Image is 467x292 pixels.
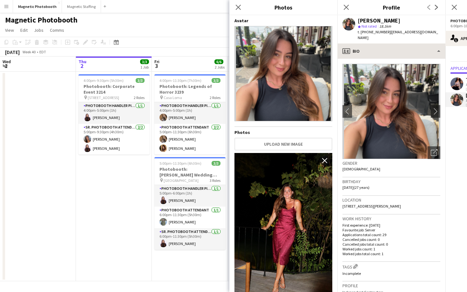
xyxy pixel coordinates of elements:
div: EDT [39,50,46,54]
span: View [5,27,14,33]
span: 3/3 [140,59,149,64]
app-job-card: 4:00pm-9:30pm (5h30m)3/3Photobooth: Corporate Event 3214 [STREET_ADDRESS]2 RolesPhotobooth Handle... [78,74,150,155]
span: 18.1km [378,24,392,29]
a: View [3,26,17,34]
div: Open photos pop-in [428,146,440,159]
span: 3/3 [212,78,220,83]
div: 2 Jobs [215,65,225,70]
button: Magnetic Photobooth [13,0,62,13]
app-card-role: Sr. Photobooth Attendant2/25:00pm-9:30pm (4h30m)[PERSON_NAME][PERSON_NAME] [78,124,150,155]
p: Worked jobs count: 1 [342,247,440,251]
div: [PERSON_NAME] [358,18,400,23]
span: Not rated [362,24,377,29]
a: Comms [47,26,67,34]
app-card-role: Photobooth Attendant2/25:00pm-11:30pm (6h30m)[PERSON_NAME][PERSON_NAME] [154,124,226,155]
span: Fri [154,59,159,64]
h3: Birthday [342,179,440,184]
app-card-role: Sr. Photobooth Attendant1/16:00pm-11:30pm (5h30m)[PERSON_NAME] [154,228,226,250]
img: Crew avatar [234,26,332,121]
app-card-role: Photobooth Handler Pick-Up/Drop-Off1/14:00pm-5:00pm (1h)[PERSON_NAME] [154,102,226,124]
span: [STREET_ADDRESS] [88,95,119,100]
app-card-role: Photobooth Attendant1/16:00pm-11:30pm (5h30m)[PERSON_NAME] [154,207,226,228]
div: [DATE] [5,49,20,55]
h3: Photobooth: Legends of Horror 3239 [154,83,226,95]
span: 3 [153,62,159,70]
span: 3 Roles [210,178,220,183]
a: Edit [18,26,30,34]
p: Applications total count: 29 [342,232,440,237]
span: Comms [50,27,64,33]
p: Favourite job: Server [342,228,440,232]
app-job-card: 5:00pm-11:30pm (6h30m)3/3Photobooth: [PERSON_NAME] Wedding 2721 [GEOGRAPHIC_DATA]3 RolesPhotoboot... [154,157,226,250]
h1: Magnetic Photobooth [5,15,78,25]
span: 3/3 [212,161,220,166]
h3: Tags [342,263,440,270]
div: 1 Job [140,65,149,70]
span: 4:00pm-9:30pm (5h30m) [84,78,124,83]
h3: Photobooth: [PERSON_NAME] Wedding 2721 [154,166,226,178]
a: Jobs [31,26,46,34]
h4: Photos [234,129,332,135]
span: [DATE] (27 years) [342,185,369,190]
app-card-role: Photobooth Handler Pick-Up/Drop-Off1/15:00pm-6:00pm (1h)[PERSON_NAME] [154,185,226,207]
h3: Profile [337,3,445,11]
h3: Photos [229,3,337,11]
h4: Avatar [234,18,332,23]
span: Jobs [34,27,44,33]
span: 5:00pm-11:30pm (6h30m) [159,161,201,166]
button: Magnetic Staffing [62,0,101,13]
span: Week 40 [21,50,37,54]
h3: Location [342,197,440,203]
span: Casa Loma [164,95,182,100]
span: Wed [3,59,11,64]
span: [DEMOGRAPHIC_DATA] [342,167,380,171]
span: 2 [78,62,86,70]
h3: Profile [342,283,440,289]
p: Worked jobs total count: 1 [342,251,440,256]
span: 1 [2,62,11,70]
app-job-card: 4:00pm-11:30pm (7h30m)3/3Photobooth: Legends of Horror 3239 Casa Loma2 RolesPhotobooth Handler Pi... [154,74,226,155]
button: Upload new image [234,138,332,150]
span: [GEOGRAPHIC_DATA] [164,178,199,183]
span: 4:00pm-11:30pm (7h30m) [159,78,201,83]
span: | [EMAIL_ADDRESS][DOMAIN_NAME] [358,30,438,40]
span: Thu [78,59,86,64]
h3: Photobooth: Corporate Event 3214 [78,83,150,95]
p: Cancelled jobs total count: 0 [342,242,440,247]
h3: Gender [342,160,440,166]
span: 2 Roles [134,95,145,100]
p: Cancelled jobs count: 0 [342,237,440,242]
app-card-role: Photobooth Handler Pick-Up/Drop-Off1/14:00pm-5:00pm (1h)[PERSON_NAME] [78,102,150,124]
img: Crew avatar or photo [342,64,440,159]
span: [STREET_ADDRESS][PERSON_NAME] [342,204,401,209]
div: Bio [337,43,445,59]
span: 2 Roles [210,95,220,100]
p: Incomplete [342,271,440,276]
h3: Work history [342,216,440,222]
p: First experience: [DATE] [342,223,440,228]
span: 6/6 [214,59,223,64]
span: t. [PHONE_NUMBER] [358,30,391,34]
span: Edit [20,27,28,33]
span: 3/3 [136,78,145,83]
